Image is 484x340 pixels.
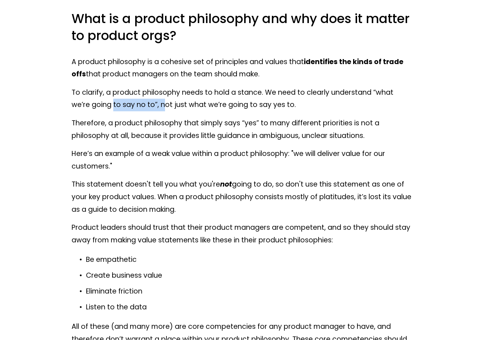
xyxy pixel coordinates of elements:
[86,254,413,266] p: Be empathetic
[72,222,413,246] p: Product leaders should trust that their product managers are competent, and so they should stay a...
[86,269,413,282] p: Create business value
[220,179,232,189] em: not
[86,301,413,314] p: Listen to the data
[72,178,413,216] p: This statement doesn't tell you what you're going to do, so don't use this statement as one of yo...
[72,10,413,44] h3: What is a product philosophy and why does it matter to product orgs?
[86,285,413,298] p: Eliminate friction
[72,56,413,81] p: A product philosophy is a cohesive set of principles and values that that product managers on the...
[72,86,413,111] p: To clarify, a product philosophy needs to hold a stance. We need to clearly understand “what we’r...
[72,148,413,173] p: Here’s an example of a weak value within a product philosophy: "we will deliver value for our cus...
[72,117,413,142] p: Therefore, a product philosophy that simply says “yes” to many different priorities is not a phil...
